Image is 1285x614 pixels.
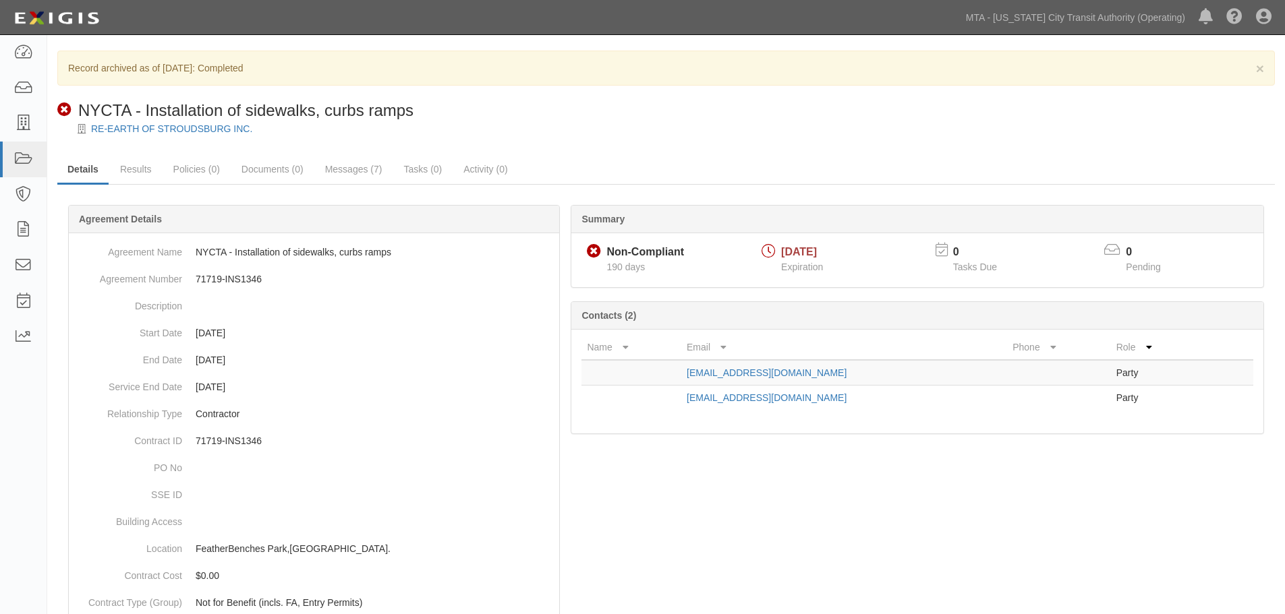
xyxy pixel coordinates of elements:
span: Pending [1126,262,1160,272]
i: Non-Compliant [57,103,72,117]
dd: [DATE] [74,319,554,346]
dt: Description [74,293,182,313]
p: $0.00 [196,569,554,582]
a: [EMAIL_ADDRESS][DOMAIN_NAME] [687,392,847,403]
dt: Contract Type (Group) [74,589,182,609]
dt: Relationship Type [74,400,182,421]
dd: Contractor [74,400,554,427]
i: Non-Compliant [587,245,601,259]
a: Policies (0) [163,156,230,183]
dt: End Date [74,346,182,367]
p: 71719-INS1346 [196,434,554,448]
dt: Start Date [74,319,182,340]
p: FeatherBenches Park,[GEOGRAPHIC_DATA]. [196,542,554,555]
dd: [DATE] [74,346,554,373]
a: Documents (0) [231,156,314,183]
dt: Building Access [74,508,182,528]
span: NYCTA - Installation of sidewalks, curbs ramps [78,101,413,119]
td: Party [1111,386,1199,410]
span: Expiration [781,262,823,272]
dt: SSE ID [74,481,182,501]
th: Role [1111,335,1199,360]
dd: [DATE] [74,373,554,400]
dt: Location [74,535,182,555]
th: Email [681,335,1007,360]
b: Summary [581,214,625,224]
span: × [1256,61,1264,76]
dd: 71719-INS1346 [74,266,554,293]
a: Activity (0) [453,156,517,183]
a: RE-EARTH OF STROUDSBURG INC. [91,123,252,134]
a: Messages (7) [315,156,393,183]
div: Non-Compliant [606,245,684,260]
a: [EMAIL_ADDRESS][DOMAIN_NAME] [687,367,847,378]
a: Tasks (0) [393,156,452,183]
th: Name [581,335,681,360]
a: Details [57,156,109,185]
button: Close [1256,61,1264,75]
dt: Contract ID [74,427,182,448]
i: Help Center - Complianz [1226,9,1243,26]
p: Not for Benefit (incls. FA, Entry Permits) [196,596,554,609]
dt: Agreement Name [74,239,182,259]
p: 0 [953,245,1014,260]
span: Since 03/31/2025 [606,262,645,272]
td: Party [1111,360,1199,386]
span: [DATE] [781,246,817,257]
p: Record archived as of [DATE]: Completed [68,61,1264,75]
dt: PO No [74,454,182,474]
img: logo-5460c22ac91f19d4615b14bd174203de0afe785f0fc80cf4dbbc73dc1793850b.png [10,6,103,30]
span: Tasks Due [953,262,997,272]
b: Agreement Details [79,214,162,224]
div: NYCTA - Installation of sidewalks, curbs ramps [57,99,413,122]
a: MTA - [US_STATE] City Transit Authority (Operating) [959,4,1192,31]
dt: Service End Date [74,373,182,394]
dt: Agreement Number [74,266,182,286]
th: Phone [1007,335,1111,360]
dd: NYCTA - Installation of sidewalks, curbs ramps [74,239,554,266]
p: 0 [1126,245,1177,260]
dt: Contract Cost [74,562,182,582]
a: Results [110,156,162,183]
b: Contacts (2) [581,310,636,321]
